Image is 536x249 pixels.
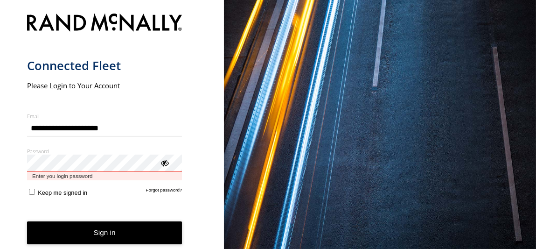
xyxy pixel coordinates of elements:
[27,221,182,244] button: Sign in
[27,12,182,36] img: Rand McNally
[27,148,182,155] label: Password
[29,189,35,195] input: Keep me signed in
[27,81,182,90] h2: Please Login to Your Account
[38,189,87,196] span: Keep me signed in
[27,172,182,181] span: Enter you login password
[27,58,182,73] h1: Connected Fleet
[146,187,182,196] a: Forgot password?
[160,158,169,167] div: ViewPassword
[27,113,182,120] label: Email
